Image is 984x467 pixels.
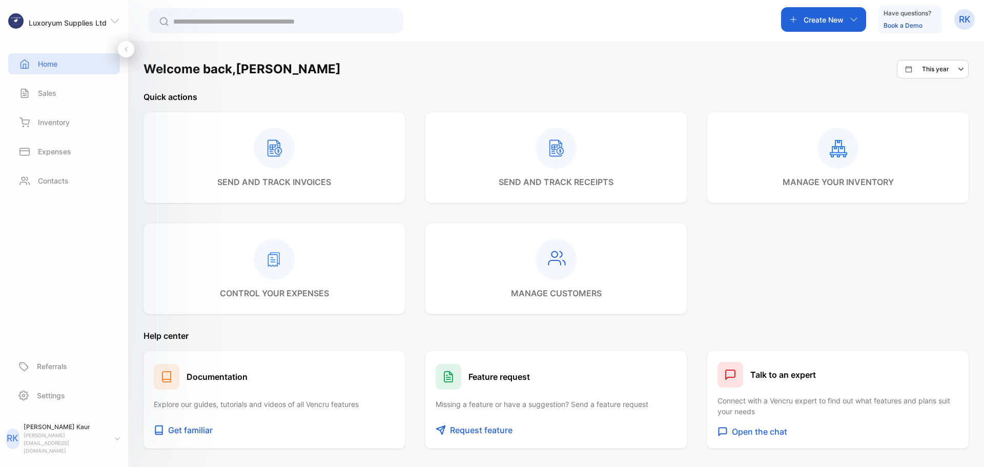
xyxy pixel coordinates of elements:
[468,371,530,383] h1: Feature request
[436,421,676,438] button: Request feature
[24,432,107,455] p: [PERSON_NAME][EMAIL_ADDRESS][DOMAIN_NAME]
[717,395,958,417] p: Connect with a Vencru expert to find out what features and plans suit your needs
[38,146,71,157] p: Expenses
[450,424,512,436] p: Request feature
[804,14,844,25] p: Create New
[154,399,395,410] p: Explore our guides, tutorials and videos of all Vencru features
[143,91,969,103] p: Quick actions
[220,287,329,299] p: control your expenses
[38,117,70,128] p: Inventory
[38,58,57,69] p: Home
[954,7,975,32] button: RK
[884,8,931,18] p: Have questions?
[154,421,395,438] button: Get familiar
[37,390,65,401] p: Settings
[187,371,248,383] h1: Documentation
[511,287,602,299] p: manage customers
[750,369,816,381] h1: Talk to an expert
[8,13,24,29] img: logo
[897,60,969,78] button: This year
[884,22,922,29] a: Book a Demo
[781,7,866,32] button: Create New
[143,330,969,342] p: Help center
[732,425,787,438] p: Open the chat
[922,65,949,74] p: This year
[168,424,213,436] p: Get familiar
[38,88,56,98] p: Sales
[29,17,107,28] p: Luxoryum Supplies Ltd
[24,422,107,432] p: [PERSON_NAME] Kaur
[499,176,613,188] p: send and track receipts
[38,175,69,186] p: Contacts
[783,176,894,188] p: manage your inventory
[717,425,958,438] button: Open the chat
[143,60,341,78] h1: Welcome back, [PERSON_NAME]
[217,176,331,188] p: send and track invoices
[37,361,67,372] p: Referrals
[959,13,971,26] p: RK
[436,399,676,410] p: Missing a feature or have a suggestion? Send a feature request
[7,432,18,445] p: RK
